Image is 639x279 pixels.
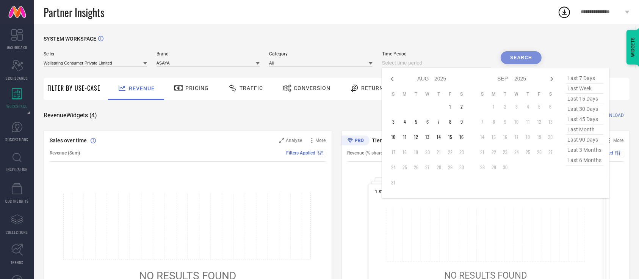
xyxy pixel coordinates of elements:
[522,131,534,143] td: Thu Sep 18 2025
[500,101,511,112] td: Tue Sep 02 2025
[511,147,522,158] td: Wed Sep 24 2025
[445,162,456,173] td: Fri Aug 29 2025
[372,137,428,143] span: Tier Wise Transactions
[445,116,456,128] td: Fri Aug 08 2025
[545,147,556,158] td: Sat Sep 27 2025
[488,91,500,97] th: Monday
[566,155,604,166] span: last 6 months
[488,116,500,128] td: Mon Sep 08 2025
[558,5,571,19] div: Open download list
[522,147,534,158] td: Thu Sep 25 2025
[456,101,467,112] td: Sat Aug 02 2025
[433,147,445,158] td: Thu Aug 21 2025
[488,147,500,158] td: Mon Sep 22 2025
[388,147,399,158] td: Sun Aug 17 2025
[6,229,28,235] span: COLLECTIONS
[44,5,104,20] span: Partner Insights
[477,162,488,173] td: Sun Sep 28 2025
[129,85,155,91] span: Revenue
[534,147,545,158] td: Fri Sep 26 2025
[522,91,534,97] th: Thursday
[511,116,522,128] td: Wed Sep 10 2025
[50,150,80,156] span: Revenue (Sum)
[44,51,147,57] span: Seller
[316,138,326,143] span: More
[325,150,326,156] span: |
[500,162,511,173] td: Tue Sep 30 2025
[445,147,456,158] td: Fri Aug 22 2025
[7,44,27,50] span: DASHBOARD
[534,101,545,112] td: Fri Sep 05 2025
[622,150,623,156] span: |
[456,116,467,128] td: Sat Aug 09 2025
[382,58,492,68] input: Select time period
[6,166,28,172] span: INSPIRATION
[185,85,209,91] span: Pricing
[410,147,422,158] td: Tue Aug 19 2025
[399,147,410,158] td: Mon Aug 18 2025
[445,101,456,112] td: Fri Aug 01 2025
[388,74,397,84] div: Previous month
[566,145,604,155] span: last 3 months
[545,91,556,97] th: Saturday
[477,131,488,143] td: Sun Sep 14 2025
[410,162,422,173] td: Tue Aug 26 2025
[522,116,534,128] td: Thu Sep 11 2025
[399,131,410,143] td: Mon Aug 11 2025
[348,150,385,156] span: Revenue (% share)
[545,131,556,143] td: Sat Sep 20 2025
[566,73,604,84] span: last 7 days
[534,116,545,128] td: Fri Sep 12 2025
[522,101,534,112] td: Thu Sep 04 2025
[44,112,97,119] span: Revenue Widgets ( 4 )
[488,101,500,112] td: Mon Sep 01 2025
[445,131,456,143] td: Fri Aug 15 2025
[500,91,511,97] th: Tuesday
[388,116,399,128] td: Sun Aug 03 2025
[341,136,370,147] div: Premium
[488,162,500,173] td: Mon Sep 29 2025
[433,162,445,173] td: Thu Aug 28 2025
[500,147,511,158] td: Tue Sep 23 2025
[11,260,23,265] span: TRENDS
[382,51,492,57] span: Time Period
[456,91,467,97] th: Saturday
[388,162,399,173] td: Sun Aug 24 2025
[6,137,29,142] span: SUGGESTIONS
[433,116,445,128] td: Thu Aug 07 2025
[566,135,604,145] span: last 90 days
[279,138,284,143] svg: Zoom
[566,84,604,94] span: last week
[7,103,28,109] span: WORKSPACE
[422,116,433,128] td: Wed Aug 06 2025
[50,137,87,143] span: Sales over time
[566,104,604,114] span: last 30 days
[534,91,545,97] th: Friday
[599,112,624,119] span: DOWNLOAD
[399,91,410,97] th: Monday
[500,131,511,143] td: Tue Sep 16 2025
[422,91,433,97] th: Wednesday
[477,147,488,158] td: Sun Sep 21 2025
[410,91,422,97] th: Tuesday
[388,91,399,97] th: Sunday
[488,131,500,143] td: Mon Sep 15 2025
[456,162,467,173] td: Sat Aug 30 2025
[534,131,545,143] td: Fri Sep 19 2025
[545,116,556,128] td: Sat Sep 13 2025
[287,150,316,156] span: Filters Applied
[388,177,399,188] td: Sun Aug 31 2025
[422,147,433,158] td: Wed Aug 20 2025
[410,131,422,143] td: Tue Aug 12 2025
[375,189,410,194] span: 1 STOP FASHION
[422,131,433,143] td: Wed Aug 13 2025
[286,138,302,143] span: Analyse
[44,36,96,42] span: SYSTEM WORKSPACE
[240,85,263,91] span: Traffic
[566,114,604,125] span: last 45 days
[410,116,422,128] td: Tue Aug 05 2025
[477,91,488,97] th: Sunday
[500,116,511,128] td: Tue Sep 09 2025
[456,131,467,143] td: Sat Aug 16 2025
[511,101,522,112] td: Wed Sep 03 2025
